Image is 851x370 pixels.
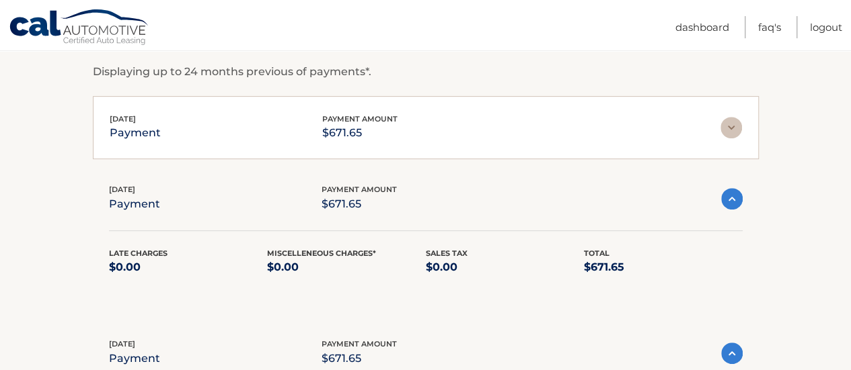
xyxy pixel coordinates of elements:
[109,185,135,194] span: [DATE]
[9,9,150,48] a: Cal Automotive
[109,339,135,349] span: [DATE]
[584,258,743,277] p: $671.65
[322,124,398,142] p: $671.65
[721,342,743,364] img: accordion-active.svg
[267,248,376,258] span: Miscelleneous Charges*
[322,114,398,124] span: payment amount
[110,114,136,124] span: [DATE]
[584,248,609,258] span: Total
[110,124,161,142] p: payment
[109,349,160,368] p: payment
[322,349,397,368] p: $671.65
[109,195,160,214] p: payment
[721,188,743,210] img: accordion-active.svg
[675,16,729,38] a: Dashboard
[758,16,781,38] a: FAQ's
[810,16,842,38] a: Logout
[93,64,759,80] p: Displaying up to 24 months previous of payments*.
[322,339,397,349] span: payment amount
[267,258,426,277] p: $0.00
[109,248,168,258] span: Late Charges
[426,258,585,277] p: $0.00
[720,117,742,138] img: accordion-rest.svg
[322,195,397,214] p: $671.65
[109,258,268,277] p: $0.00
[426,248,468,258] span: Sales Tax
[322,185,397,194] span: payment amount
